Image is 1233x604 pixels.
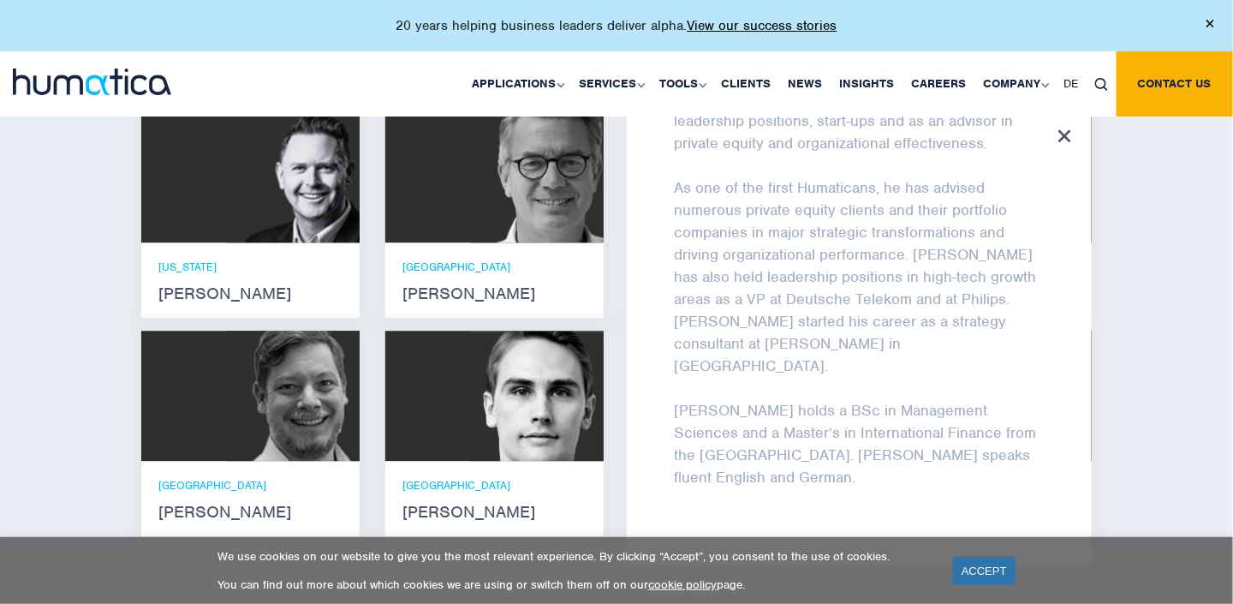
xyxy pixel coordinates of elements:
a: Applications [463,51,570,117]
p: As one of the first Humaticans, he has advised numerous private equity clients and their portfoli... [674,176,1045,377]
strong: [PERSON_NAME] [402,505,587,519]
a: Contact us [1117,51,1233,117]
a: Services [570,51,651,117]
a: Clients [712,51,779,117]
p: [PERSON_NAME] holds a BSc in Management Sciences and a Master’s in International Finance from the... [674,399,1045,488]
img: Russell Raath [227,112,360,242]
p: [GEOGRAPHIC_DATA] [402,260,587,274]
strong: [PERSON_NAME] [402,287,587,301]
a: View our success stories [688,17,837,34]
p: We use cookies on our website to give you the most relevant experience. By clicking “Accept”, you... [217,549,932,564]
p: [US_STATE] [158,260,342,274]
strong: [PERSON_NAME] [158,287,342,301]
img: Claudio Limacher [227,331,360,461]
a: Tools [651,51,712,117]
p: You can find out more about which cookies we are using or switch them off on our page. [217,577,932,592]
img: logo [13,69,171,95]
img: Paul Simpson [471,331,604,461]
p: [GEOGRAPHIC_DATA] [402,478,587,493]
span: DE [1063,76,1078,91]
p: 20 years helping business leaders deliver alpha. [396,17,837,34]
a: Insights [831,51,902,117]
p: [GEOGRAPHIC_DATA] [158,478,342,493]
a: cookie policy [648,577,717,592]
a: News [779,51,831,117]
strong: [PERSON_NAME] [158,505,342,519]
img: search_icon [1095,78,1108,91]
a: DE [1055,51,1087,117]
img: Jan Löning [471,112,604,242]
a: Careers [902,51,974,117]
a: ACCEPT [953,557,1016,585]
a: Company [974,51,1055,117]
